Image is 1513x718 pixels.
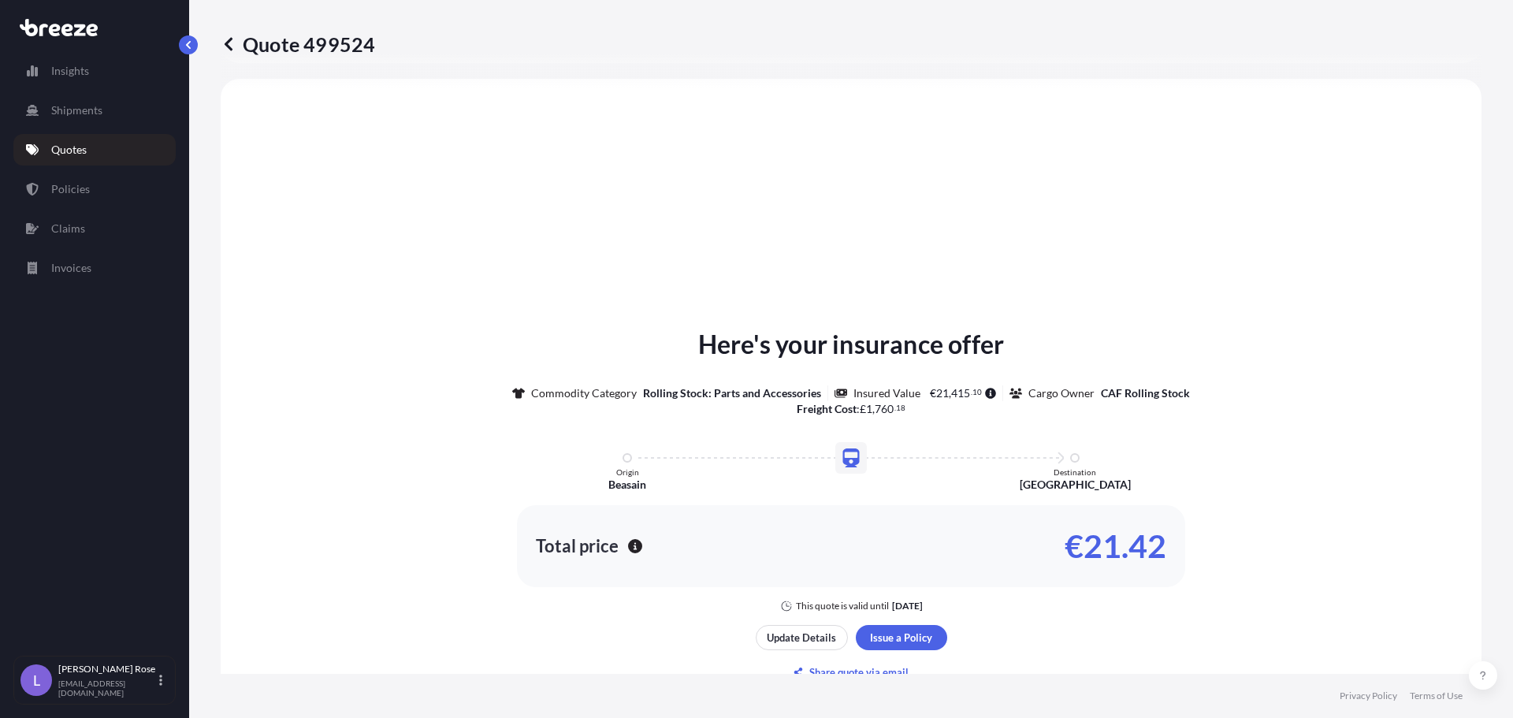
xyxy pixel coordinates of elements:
[51,221,85,236] p: Claims
[936,388,949,399] span: 21
[33,672,40,688] span: L
[892,600,923,612] p: [DATE]
[698,326,1004,363] p: Here's your insurance offer
[809,664,909,680] p: Share quote via email
[875,404,894,415] span: 760
[1101,385,1190,401] p: CAF Rolling Stock
[856,625,947,650] button: Issue a Policy
[1028,385,1095,401] p: Cargo Owner
[756,625,848,650] button: Update Details
[797,401,906,417] p: :
[13,173,176,205] a: Policies
[58,663,156,675] p: [PERSON_NAME] Rose
[866,404,872,415] span: 1
[13,95,176,126] a: Shipments
[767,630,836,645] p: Update Details
[51,63,89,79] p: Insights
[616,467,639,477] p: Origin
[51,181,90,197] p: Policies
[1410,690,1463,702] a: Terms of Use
[1054,467,1096,477] p: Destination
[13,134,176,166] a: Quotes
[796,600,889,612] p: This quote is valid until
[949,388,951,399] span: ,
[13,55,176,87] a: Insights
[860,404,866,415] span: £
[756,660,947,685] button: Share quote via email
[894,405,896,411] span: .
[51,260,91,276] p: Invoices
[872,404,875,415] span: ,
[930,388,936,399] span: €
[51,102,102,118] p: Shipments
[1020,477,1131,493] p: [GEOGRAPHIC_DATA]
[221,32,375,57] p: Quote 499524
[951,388,970,399] span: 415
[13,213,176,244] a: Claims
[971,389,972,395] span: .
[531,385,637,401] p: Commodity Category
[58,679,156,698] p: [EMAIL_ADDRESS][DOMAIN_NAME]
[13,252,176,284] a: Invoices
[608,477,646,493] p: Beasain
[972,389,982,395] span: 10
[853,385,920,401] p: Insured Value
[870,630,932,645] p: Issue a Policy
[51,142,87,158] p: Quotes
[896,405,905,411] span: 18
[1065,534,1166,559] p: €21.42
[1340,690,1397,702] a: Privacy Policy
[536,538,619,554] p: Total price
[797,402,857,415] b: Freight Cost
[643,385,821,401] p: Rolling Stock: Parts and Accessories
